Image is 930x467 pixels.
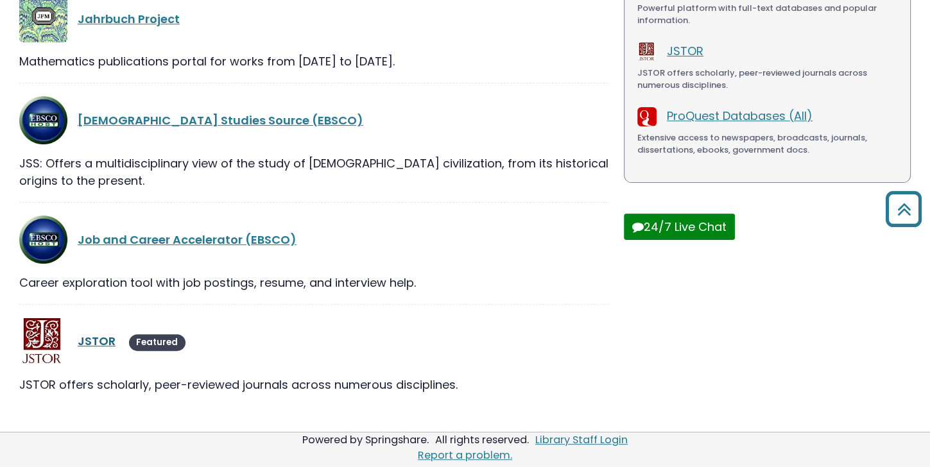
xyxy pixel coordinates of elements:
[19,274,608,291] div: Career exploration tool with job postings, resume, and interview help.
[667,43,703,59] a: JSTOR
[78,232,297,248] a: Job and Career Accelerator (EBSCO)
[535,432,628,447] a: Library Staff Login
[78,333,116,349] a: JSTOR
[667,108,813,124] a: ProQuest Databases (All)
[19,155,608,189] div: JSS: Offers a multidisciplinary view of the study of [DEMOGRAPHIC_DATA] civilization, from its hi...
[78,112,363,128] a: [DEMOGRAPHIC_DATA] Studies Source (EBSCO)
[300,432,431,447] div: Powered by Springshare.
[881,197,927,221] a: Back to Top
[637,132,897,157] div: Extensive access to newspapers, broadcasts, journals, dissertations, ebooks, government docs.
[129,334,185,351] span: Featured
[624,214,735,240] button: 24/7 Live Chat
[433,432,531,447] div: All rights reserved.
[19,53,608,70] div: Mathematics publications portal for works from [DATE] to [DATE].
[637,67,897,92] div: JSTOR offers scholarly, peer-reviewed journals across numerous disciplines.
[637,2,897,27] div: Powerful platform with full-text databases and popular information.
[418,448,512,463] a: Report a problem.
[78,11,180,27] a: Jahrbuch Project
[19,376,608,393] div: JSTOR offers scholarly, peer-reviewed journals across numerous disciplines.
